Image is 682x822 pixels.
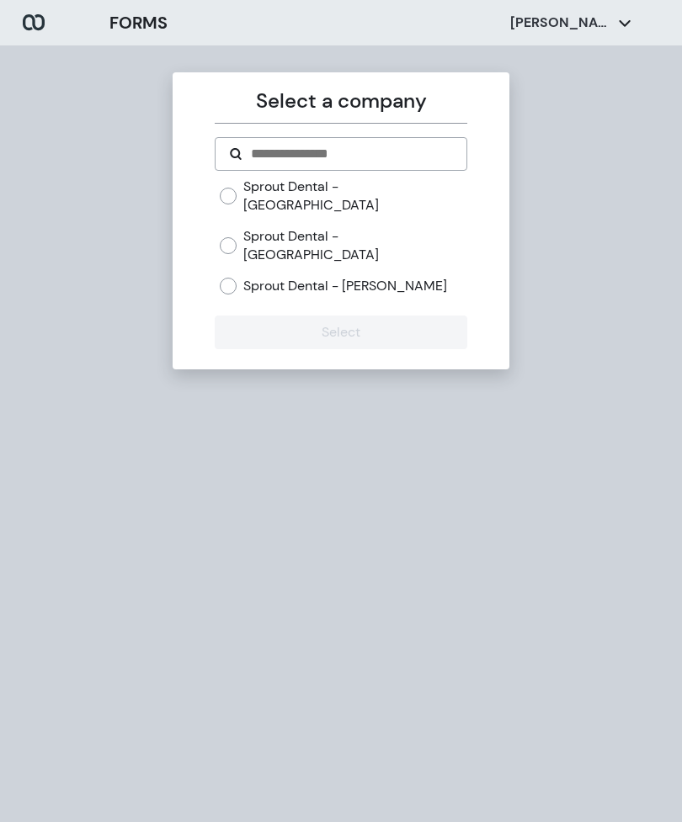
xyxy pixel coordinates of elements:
[243,227,466,263] label: Sprout Dental - [GEOGRAPHIC_DATA]
[243,178,466,214] label: Sprout Dental - [GEOGRAPHIC_DATA]
[215,316,466,349] button: Select
[243,277,447,295] label: Sprout Dental - [PERSON_NAME]
[109,10,168,35] h3: FORMS
[510,13,611,32] p: [PERSON_NAME]
[215,86,466,116] p: Select a company
[249,144,452,164] input: Search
